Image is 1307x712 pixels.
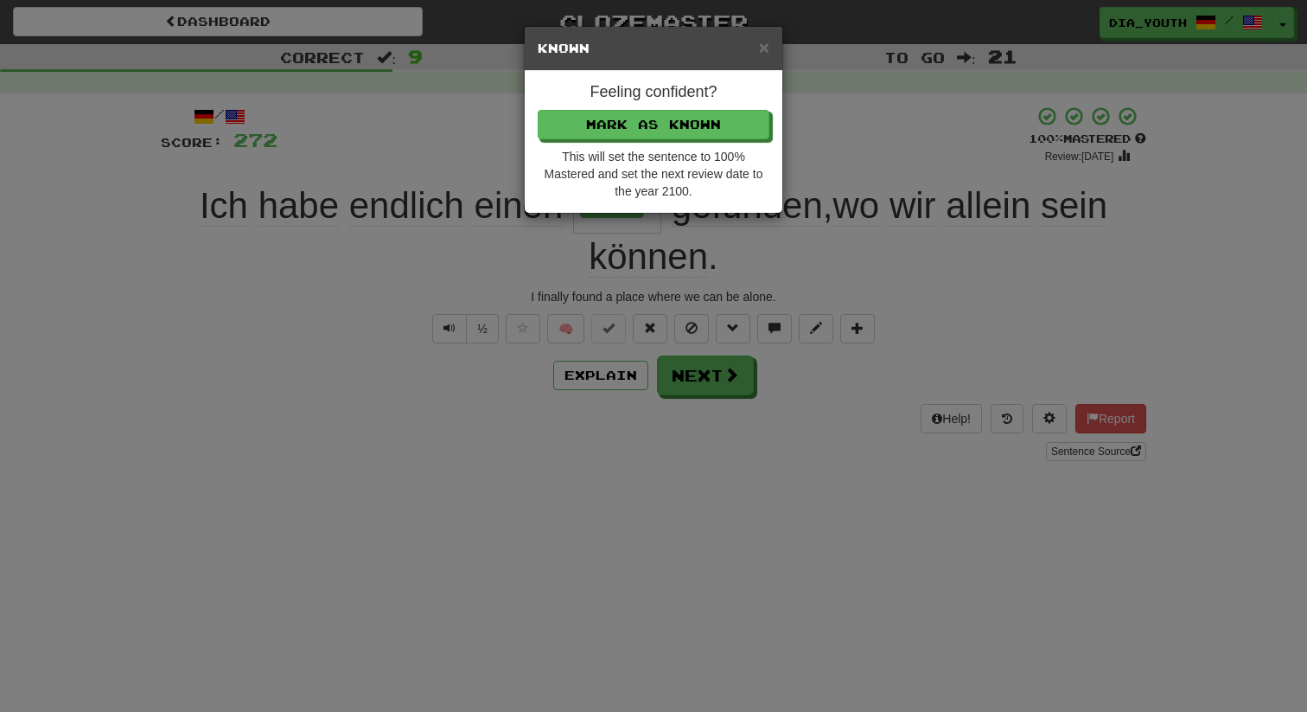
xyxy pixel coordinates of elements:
h5: Known [538,40,769,57]
button: Mark as Known [538,110,769,139]
h4: Feeling confident? [538,84,769,101]
button: Close [759,38,769,56]
span: × [759,37,769,57]
div: This will set the sentence to 100% Mastered and set the next review date to the year 2100. [538,148,769,200]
